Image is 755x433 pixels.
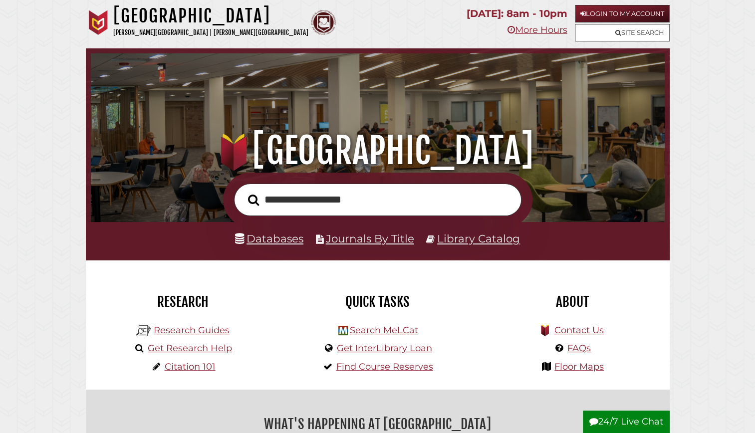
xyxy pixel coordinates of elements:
[113,5,308,27] h1: [GEOGRAPHIC_DATA]
[336,361,433,372] a: Find Course Reserves
[248,194,259,206] i: Search
[113,27,308,38] p: [PERSON_NAME][GEOGRAPHIC_DATA] | [PERSON_NAME][GEOGRAPHIC_DATA]
[326,232,414,245] a: Journals By Title
[148,343,232,354] a: Get Research Help
[567,343,591,354] a: FAQs
[437,232,520,245] a: Library Catalog
[311,10,336,35] img: Calvin Theological Seminary
[507,24,567,35] a: More Hours
[575,5,670,22] a: Login to My Account
[337,343,432,354] a: Get InterLibrary Loan
[102,129,653,173] h1: [GEOGRAPHIC_DATA]
[288,293,468,310] h2: Quick Tasks
[575,24,670,41] a: Site Search
[554,361,604,372] a: Floor Maps
[483,293,662,310] h2: About
[554,325,603,336] a: Contact Us
[466,5,567,22] p: [DATE]: 8am - 10pm
[93,293,273,310] h2: Research
[349,325,418,336] a: Search MeLCat
[338,326,348,335] img: Hekman Library Logo
[136,323,151,338] img: Hekman Library Logo
[165,361,216,372] a: Citation 101
[86,10,111,35] img: Calvin University
[235,232,303,245] a: Databases
[154,325,230,336] a: Research Guides
[243,192,264,209] button: Search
